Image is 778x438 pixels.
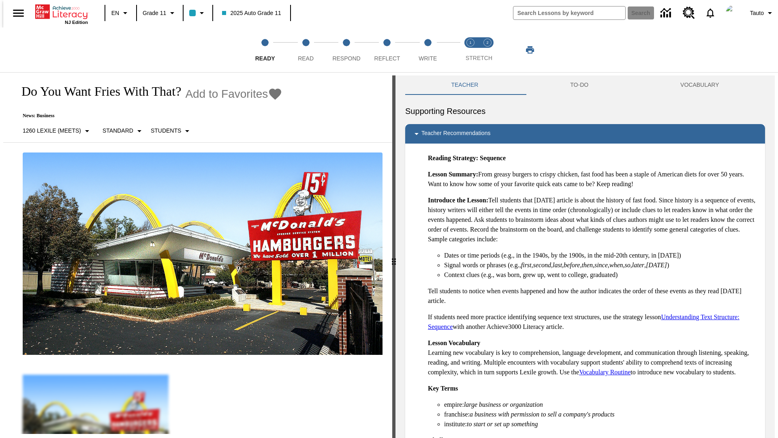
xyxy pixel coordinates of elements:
p: Learning new vocabulary is key to comprehension, language development, and communication through ... [428,338,759,377]
em: second [533,262,551,268]
li: institute: [444,419,759,429]
div: Press Enter or Spacebar and then press right and left arrow keys to move the slider [392,75,395,438]
strong: Introduce the Lesson: [428,197,488,204]
button: Open side menu [6,1,30,25]
text: 2 [486,41,488,45]
em: since [594,262,608,268]
em: large business or organization [464,401,543,408]
em: so [625,262,631,268]
button: Stretch Read step 1 of 2 [459,28,482,72]
button: Select a new avatar [721,2,747,24]
div: Teacher Recommendations [405,124,765,144]
button: Respond step 3 of 5 [323,28,370,72]
span: Reflect [374,55,400,62]
a: Understanding Text Structure: Sequence [428,313,740,330]
button: Add to Favorites - Do You Want Fries With That? [185,87,282,101]
a: Data Center [656,2,678,24]
span: Add to Favorites [185,88,268,101]
span: Read [298,55,314,62]
div: reading [3,75,392,434]
em: a business with permission to sell a company's products [470,411,615,418]
button: Teacher [405,75,524,95]
strong: Lesson Summary: [428,171,478,178]
button: Ready step 1 of 5 [242,28,289,72]
button: Reflect step 4 of 5 [363,28,410,72]
button: Print [517,43,543,57]
li: franchise: [444,410,759,419]
button: Profile/Settings [747,6,778,20]
input: search field [513,6,625,19]
button: VOCABULARY [635,75,765,95]
strong: Reading Strategy: [428,155,478,161]
a: Vocabulary Routine [579,369,631,376]
h6: Supporting Resources [405,105,765,118]
span: Respond [332,55,360,62]
button: Class color is light blue. Change class color [186,6,210,20]
a: Resource Center, Will open in new tab [678,2,700,24]
p: Tell students to notice when events happened and how the author indicates the order of these even... [428,286,759,306]
span: Ready [255,55,275,62]
div: Instructional Panel Tabs [405,75,765,95]
span: Grade 11 [143,9,166,17]
em: then [581,262,593,268]
p: If students need more practice identifying sequence text structures, use the strategy lesson with... [428,312,759,332]
p: Standard [103,127,133,135]
p: News: Business [13,113,282,119]
h1: Do You Want Fries With That? [13,84,181,99]
img: Avatar [726,5,742,21]
li: Signal words or phrases (e.g., , , , , , , , , , ) [444,260,759,270]
em: later [632,262,644,268]
button: Scaffolds, Standard [99,124,147,138]
div: activity [395,75,775,438]
span: Tauto [750,9,764,17]
img: One of the first McDonald's stores, with the iconic red sign and golden arches. [23,152,383,355]
strong: Sequence [480,155,506,161]
span: EN [111,9,119,17]
strong: Lesson Vocabulary [428,339,480,346]
a: Notifications [700,2,721,24]
p: Teacher Recommendations [421,129,490,139]
em: last [553,262,562,268]
button: Read step 2 of 5 [282,28,329,72]
button: Select Lexile, 1260 Lexile (Meets) [19,124,95,138]
li: Context clues (e.g., was born, grew up, went to college, graduated) [444,270,759,280]
span: NJ Edition [65,20,88,25]
em: [DATE] [646,262,667,268]
button: Grade: Grade 11, Select a grade [139,6,180,20]
p: From greasy burgers to crispy chicken, fast food has been a staple of American diets for over 50 ... [428,170,759,189]
button: Stretch Respond step 2 of 2 [476,28,499,72]
li: empire: [444,400,759,410]
p: 1260 Lexile (Meets) [23,127,81,135]
button: Select Student [147,124,195,138]
p: Students [151,127,181,135]
button: TO-DO [524,75,635,95]
button: Language: EN, Select a language [108,6,134,20]
em: first [521,262,532,268]
span: 2025 Auto Grade 11 [222,9,281,17]
span: STRETCH [466,55,492,61]
p: Tell students that [DATE] article is about the history of fast food. Since history is a sequence ... [428,195,759,244]
em: to start or set up something [467,421,538,427]
em: before [564,262,580,268]
span: Write [419,55,437,62]
div: Home [35,3,88,25]
text: 1 [469,41,471,45]
button: Write step 5 of 5 [404,28,451,72]
strong: Key Terms [428,385,458,392]
li: Dates or time periods (e.g., in the 1940s, by the 1900s, in the mid-20th century, in [DATE]) [444,251,759,260]
em: when [609,262,623,268]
